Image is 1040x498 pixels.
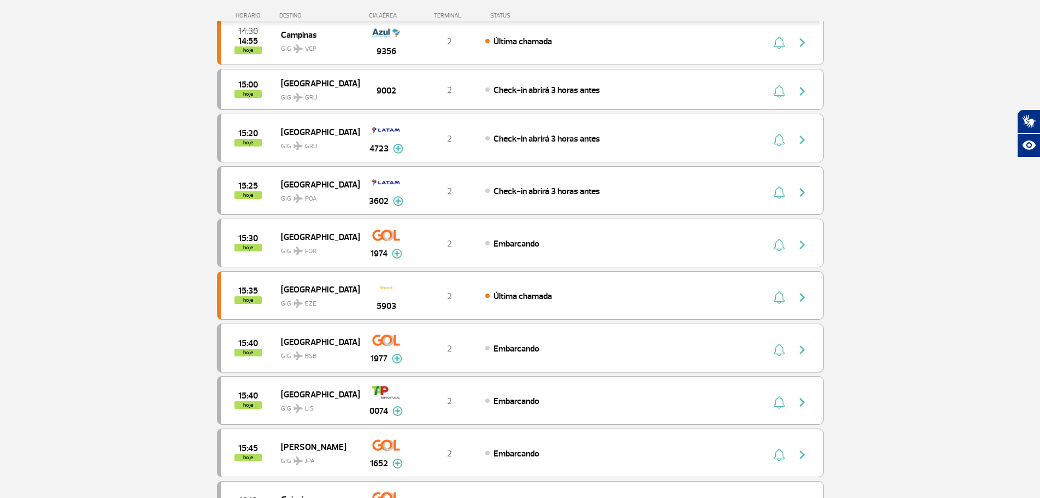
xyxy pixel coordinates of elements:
span: 2 [447,238,452,249]
span: Embarcando [493,396,539,407]
span: hoje [234,244,262,251]
div: STATUS [485,12,574,19]
img: destiny_airplane.svg [293,93,303,102]
div: Plugin de acessibilidade da Hand Talk. [1017,109,1040,157]
span: GIG [281,293,351,309]
button: Abrir tradutor de língua de sinais. [1017,109,1040,133]
span: 2 [447,448,452,459]
span: GIG [281,450,351,466]
div: DESTINO [279,12,359,19]
img: destiny_airplane.svg [293,247,303,255]
span: GIG [281,136,351,151]
span: 2 [447,396,452,407]
span: 2025-09-30 15:40:00 [238,339,258,347]
img: seta-direita-painel-voo.svg [796,85,809,98]
img: destiny_airplane.svg [293,456,303,465]
img: destiny_airplane.svg [293,299,303,308]
span: 2025-09-30 14:30:00 [238,27,258,35]
img: sino-painel-voo.svg [773,133,785,147]
img: sino-painel-voo.svg [773,85,785,98]
span: Campinas [281,27,351,42]
span: [GEOGRAPHIC_DATA] [281,387,351,401]
span: JPA [305,456,315,466]
img: sino-painel-voo.svg [773,396,785,409]
span: 2025-09-30 15:00:00 [238,81,258,89]
img: seta-direita-painel-voo.svg [796,186,809,199]
span: BSB [305,351,316,361]
img: sino-painel-voo.svg [773,448,785,461]
span: GIG [281,241,351,256]
img: sino-painel-voo.svg [773,36,785,49]
span: 2025-09-30 15:45:00 [238,444,258,452]
span: 2 [447,186,452,197]
span: [GEOGRAPHIC_DATA] [281,177,351,191]
img: mais-info-painel-voo.svg [392,354,402,364]
span: hoje [234,46,262,54]
img: seta-direita-painel-voo.svg [796,36,809,49]
span: Embarcando [493,448,539,459]
img: mais-info-painel-voo.svg [392,249,402,259]
span: hoje [234,349,262,356]
img: seta-direita-painel-voo.svg [796,448,809,461]
span: GRU [305,93,318,103]
img: sino-painel-voo.svg [773,291,785,304]
span: 4723 [369,142,389,155]
img: sino-painel-voo.svg [773,343,785,356]
span: hoje [234,454,262,461]
span: Check-in abrirá 3 horas antes [493,85,600,96]
img: mais-info-painel-voo.svg [393,196,403,206]
img: sino-painel-voo.svg [773,186,785,199]
span: 2 [447,36,452,47]
span: Última chamada [493,291,552,302]
span: 2025-09-30 14:55:00 [238,37,258,45]
span: 2025-09-30 15:25:00 [238,182,258,190]
span: hoje [234,191,262,199]
span: 2025-09-30 15:35:00 [238,287,258,295]
span: 2025-09-30 15:40:00 [238,392,258,400]
img: mais-info-painel-voo.svg [392,459,403,468]
span: 2 [447,85,452,96]
span: [GEOGRAPHIC_DATA] [281,230,351,244]
img: seta-direita-painel-voo.svg [796,396,809,409]
span: 5903 [377,300,396,313]
span: GIG [281,345,351,361]
span: 2025-09-30 15:20:00 [238,130,258,137]
span: [GEOGRAPHIC_DATA] [281,125,351,139]
span: 2025-09-30 15:30:00 [238,235,258,242]
span: [GEOGRAPHIC_DATA] [281,76,351,90]
span: Check-in abrirá 3 horas antes [493,133,600,144]
img: destiny_airplane.svg [293,142,303,150]
span: Última chamada [493,36,552,47]
span: hoje [234,401,262,409]
span: 1652 [370,457,388,470]
img: mais-info-painel-voo.svg [393,144,403,154]
span: POA [305,194,317,204]
div: HORÁRIO [220,12,280,19]
span: Embarcando [493,343,539,354]
span: VCP [305,44,316,54]
span: [GEOGRAPHIC_DATA] [281,335,351,349]
img: seta-direita-painel-voo.svg [796,238,809,251]
span: 2 [447,291,452,302]
span: Check-in abrirá 3 horas antes [493,186,600,197]
span: GIG [281,188,351,204]
span: 9002 [377,84,396,97]
span: LIS [305,404,314,414]
span: 2 [447,343,452,354]
span: 1977 [371,352,387,365]
img: destiny_airplane.svg [293,44,303,53]
span: 1974 [371,247,387,260]
span: [GEOGRAPHIC_DATA] [281,282,351,296]
span: hoje [234,296,262,304]
span: 0074 [369,405,388,418]
img: destiny_airplane.svg [293,404,303,413]
div: CIA AÉREA [359,12,414,19]
span: GIG [281,38,351,54]
img: seta-direita-painel-voo.svg [796,133,809,147]
span: 2 [447,133,452,144]
img: seta-direita-painel-voo.svg [796,291,809,304]
img: seta-direita-painel-voo.svg [796,343,809,356]
span: 3602 [369,195,389,208]
span: [PERSON_NAME] [281,440,351,454]
img: mais-info-painel-voo.svg [392,406,403,416]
